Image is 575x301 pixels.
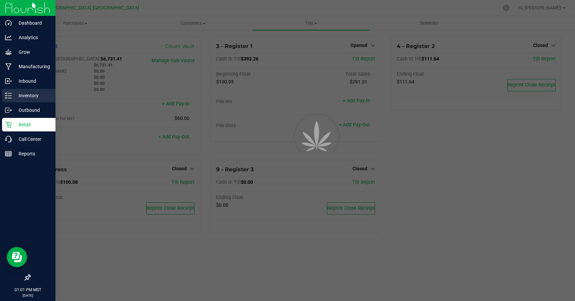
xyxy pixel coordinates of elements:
p: Inbound [12,77,52,85]
inline-svg: Manufacturing [5,63,12,70]
p: Dashboard [12,19,52,27]
inline-svg: Dashboard [5,20,12,26]
inline-svg: Call Center [5,136,12,143]
inline-svg: Retail [5,121,12,128]
p: Analytics [12,33,52,42]
inline-svg: Inbound [5,78,12,84]
p: Outbound [12,106,52,114]
inline-svg: Grow [5,49,12,55]
p: Grow [12,48,52,56]
p: Inventory [12,92,52,100]
p: Manufacturing [12,62,52,71]
iframe: Resource center [7,247,27,267]
inline-svg: Analytics [5,34,12,41]
inline-svg: Inventory [5,92,12,99]
p: Reports [12,150,52,158]
p: Retail [12,121,52,129]
p: Call Center [12,135,52,143]
inline-svg: Reports [5,150,12,157]
p: 01:01 PM MST [3,287,52,293]
inline-svg: Outbound [5,107,12,114]
p: [DATE] [3,293,52,298]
